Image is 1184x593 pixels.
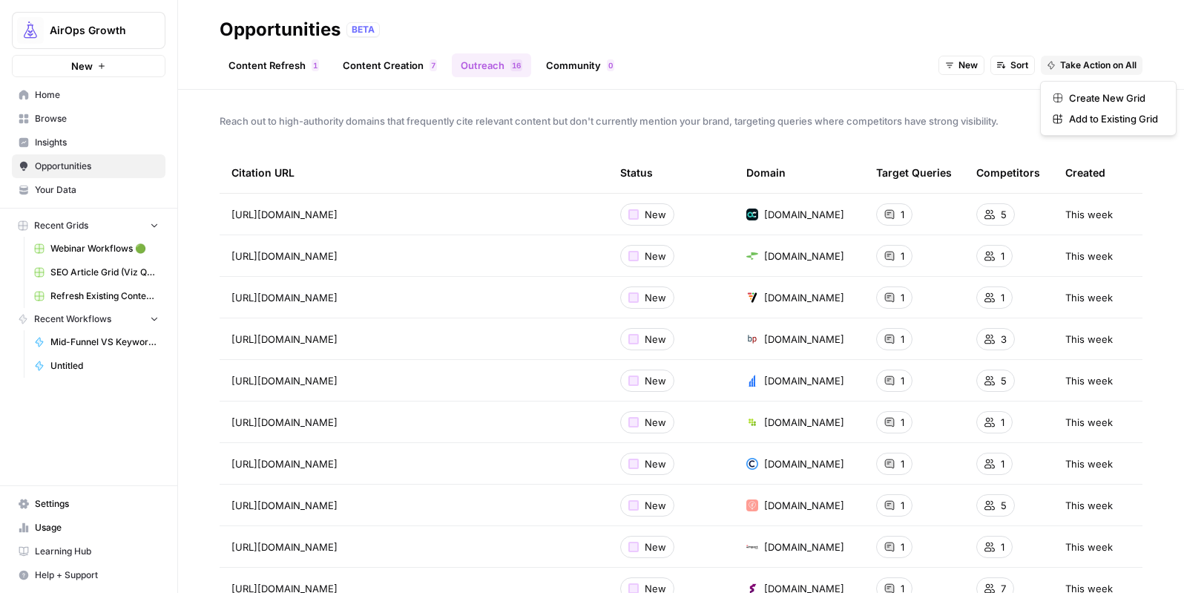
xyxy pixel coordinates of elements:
[764,249,844,263] span: [DOMAIN_NAME]
[1065,249,1113,263] span: This week
[34,312,111,326] span: Recent Workflows
[346,22,380,37] div: BETA
[1065,540,1113,554] span: This week
[27,330,165,354] a: Mid-Funnel VS Keyword Research
[12,12,165,49] button: Workspace: AirOps Growth
[1040,81,1177,136] div: Take Action on All
[512,59,516,71] span: 1
[1001,332,1007,347] span: 3
[50,335,159,349] span: Mid-Funnel VS Keyword Research
[12,214,165,237] button: Recent Grids
[607,59,614,71] div: 0
[901,498,904,513] span: 1
[746,292,758,304] img: chkkvmvppztemnnxbyyt3x94bwmp
[645,249,666,263] span: New
[231,152,596,193] div: Citation URL
[645,332,666,347] span: New
[231,332,338,347] span: [URL][DOMAIN_NAME]
[1065,152,1105,193] div: Created
[231,415,338,430] span: [URL][DOMAIN_NAME]
[231,456,338,471] span: [URL][DOMAIN_NAME]
[510,59,522,71] div: 16
[220,114,1142,128] span: Reach out to high-authority domains that frequently cite relevant content but don't currently men...
[1065,373,1113,388] span: This week
[537,53,623,77] a: Community0
[901,290,904,305] span: 1
[901,249,904,263] span: 1
[764,456,844,471] span: [DOMAIN_NAME]
[12,55,165,77] button: New
[334,53,446,77] a: Content Creation7
[1010,59,1028,72] span: Sort
[764,290,844,305] span: [DOMAIN_NAME]
[620,152,653,193] div: Status
[50,242,159,255] span: Webinar Workflows 🟢
[901,373,904,388] span: 1
[1065,498,1113,513] span: This week
[516,59,521,71] span: 6
[746,333,758,345] img: nglf3ghxsslti82zd6njl5i6bf04
[27,354,165,378] a: Untitled
[430,59,437,71] div: 7
[27,261,165,284] a: SEO Article Grid (Viz Questions)
[34,219,88,232] span: Recent Grids
[12,154,165,178] a: Opportunities
[645,498,666,513] span: New
[12,516,165,540] a: Usage
[35,497,159,511] span: Settings
[12,83,165,107] a: Home
[901,540,904,554] span: 1
[35,112,159,125] span: Browse
[312,59,319,71] div: 1
[976,152,1040,193] div: Competitors
[764,540,844,554] span: [DOMAIN_NAME]
[645,415,666,430] span: New
[1065,332,1113,347] span: This week
[12,178,165,202] a: Your Data
[608,59,613,71] span: 0
[35,521,159,534] span: Usage
[1001,207,1007,222] span: 5
[50,359,159,373] span: Untitled
[27,237,165,261] a: Webinar Workflows 🟢
[746,209,758,220] img: 43s32960xn4c61km28gwo92fb8p6
[35,569,159,582] span: Help + Support
[35,136,159,149] span: Insights
[17,17,44,44] img: AirOps Growth Logo
[431,59,435,71] span: 7
[901,456,904,471] span: 1
[231,373,338,388] span: [URL][DOMAIN_NAME]
[645,290,666,305] span: New
[220,18,341,42] div: Opportunities
[1001,540,1004,554] span: 1
[1065,415,1113,430] span: This week
[1069,111,1158,126] span: Add to Existing Grid
[1065,207,1113,222] span: This week
[645,540,666,554] span: New
[35,160,159,173] span: Opportunities
[231,540,338,554] span: [URL][DOMAIN_NAME]
[50,289,159,303] span: Refresh Existing Content (1)
[901,415,904,430] span: 1
[50,266,159,279] span: SEO Article Grid (Viz Questions)
[50,23,139,38] span: AirOps Growth
[231,498,338,513] span: [URL][DOMAIN_NAME]
[901,332,904,347] span: 1
[746,541,758,553] img: 3t1y7p61ceaonfng5051rl49itn6
[746,416,758,428] img: ltb49xv4na8jq9ruylq7652tw0b3
[1001,290,1004,305] span: 1
[746,152,786,193] div: Domain
[746,375,758,387] img: 82tjq9b1tzq0sxfxgocg3olqdcv3
[12,540,165,563] a: Learning Hub
[958,59,978,72] span: New
[12,107,165,131] a: Browse
[990,56,1035,75] button: Sort
[645,456,666,471] span: New
[764,498,844,513] span: [DOMAIN_NAME]
[901,207,904,222] span: 1
[1001,498,1007,513] span: 5
[645,207,666,222] span: New
[764,207,844,222] span: [DOMAIN_NAME]
[764,415,844,430] span: [DOMAIN_NAME]
[12,563,165,587] button: Help + Support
